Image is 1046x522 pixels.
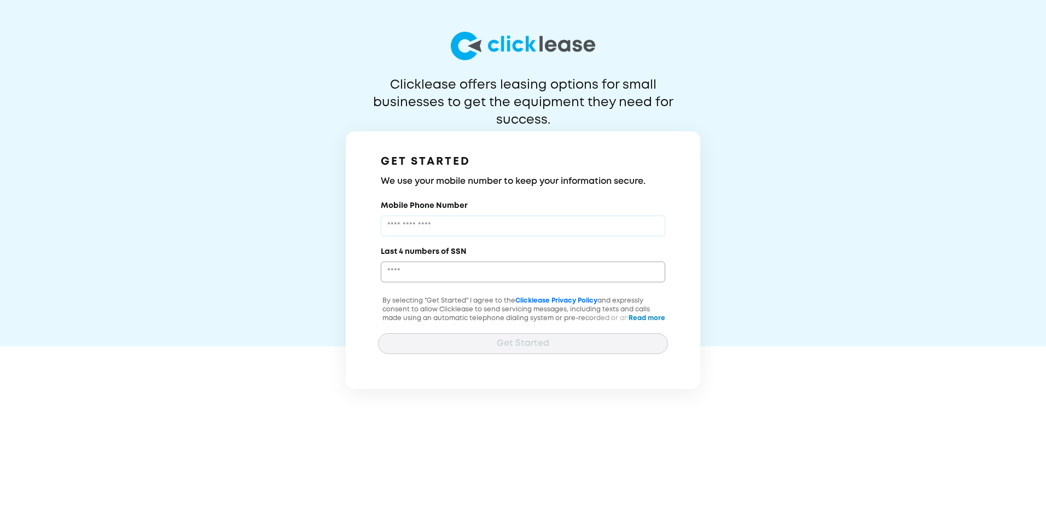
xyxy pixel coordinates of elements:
h1: GET STARTED [381,153,665,171]
h3: We use your mobile number to keep your information secure. [381,175,665,188]
p: By selecting "Get Started" I agree to the and expressly consent to allow Clicklease to send servi... [378,297,668,349]
label: Last 4 numbers of SSN [381,246,467,257]
button: Get Started [378,333,668,354]
label: Mobile Phone Number [381,200,468,211]
p: Clicklease offers leasing options for small businesses to get the equipment they need for success. [346,77,700,112]
a: Clicklease Privacy Policy [515,298,597,304]
img: logo-larg [451,32,595,60]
